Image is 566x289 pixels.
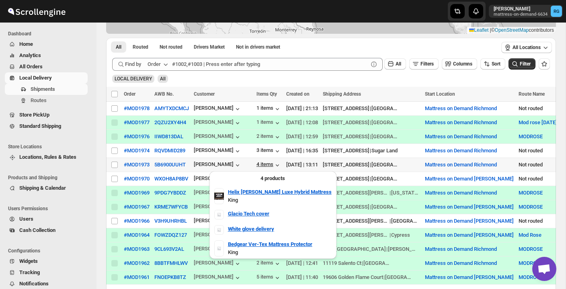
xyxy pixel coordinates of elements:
[124,105,150,111] button: #MOD1978
[8,143,91,150] span: Store Locations
[551,6,562,17] span: Ricky Gamino
[286,119,318,127] div: [DATE] | 12:08
[194,232,242,240] button: [PERSON_NAME]
[124,133,150,139] button: #MOD1976
[124,176,150,182] button: #MOD1970
[148,60,161,68] div: Order
[323,273,420,281] div: |
[194,105,242,113] button: [PERSON_NAME]
[160,76,166,82] span: All
[154,274,186,280] button: FNOEPKB8TZ
[189,41,230,53] button: Claimable
[467,27,556,34] div: © contributors
[5,152,88,163] button: Locations, Rules & Rates
[228,189,332,195] b: Helix [PERSON_NAME] Luxe Hybrid Mattress
[194,175,242,183] button: [PERSON_NAME]
[5,84,88,95] button: Shipments
[323,133,420,141] div: |
[519,217,557,225] div: Not routed
[111,41,126,53] button: All
[409,58,439,70] button: Filters
[256,161,281,169] button: 4 items
[5,50,88,61] button: Analytics
[228,241,312,247] b: Bedgear Ver-Tex Mattress Protector
[256,133,281,141] button: 2 items
[19,64,43,70] span: All Orders
[5,225,88,236] button: Cash Collection
[19,154,76,160] span: Locations, Rules & Rates
[116,44,121,50] span: All
[124,260,150,266] button: #MOD1962
[495,27,529,33] a: OpenStreetMap
[509,58,535,70] button: Filter
[371,105,400,113] div: [GEOGRAPHIC_DATA]
[256,119,281,127] button: 1 items
[425,119,497,125] button: Mattress on Demand Richmond
[323,217,420,225] div: |
[323,161,369,169] div: [STREET_ADDRESS]
[286,147,318,155] div: [DATE] | 16:35
[371,161,400,169] div: [GEOGRAPHIC_DATA]
[124,148,150,154] button: #MOD1974
[425,105,497,111] button: Mattress on Demand Richmond
[5,267,88,278] button: Tracking
[425,133,497,139] button: Mattress on Demand Richmond
[194,217,242,225] button: [PERSON_NAME]
[194,161,242,169] button: [PERSON_NAME]
[286,105,318,113] div: [DATE] | 21:13
[154,105,189,111] button: AMYTXDCMCJ
[228,196,332,204] p: King
[519,246,543,252] button: MODROSE
[323,189,420,197] div: |
[425,162,497,168] button: Mattress on Demand Richmond
[8,248,91,254] span: Configurations
[286,161,318,169] div: [DATE] | 13:11
[194,91,215,97] span: Customer
[6,1,67,21] img: ScrollEngine
[371,175,400,183] div: [GEOGRAPHIC_DATA]
[5,95,88,106] button: Routes
[323,259,361,267] div: 11119 Salento Ct
[494,12,548,17] p: mattress-on-demand-6634
[323,203,369,211] div: [STREET_ADDRESS]
[519,260,543,266] button: MODROSE
[194,260,242,268] button: [PERSON_NAME]
[124,232,150,238] button: #MOD1964
[154,260,188,266] button: 8BBTFMHLWV
[194,147,242,155] button: [PERSON_NAME]
[323,119,420,127] div: |
[124,190,150,196] button: #MOD1969
[154,232,187,238] button: FOWZDQZ127
[323,203,420,211] div: |
[19,227,55,233] span: Cash Collection
[124,274,150,280] button: #MOD1961
[194,203,242,211] div: [PERSON_NAME]
[323,245,386,253] div: 2011 [GEOGRAPHIC_DATA]
[371,147,398,155] div: Sugar Land
[143,58,174,71] button: Order
[228,188,332,196] a: Helix [PERSON_NAME] Luxe Hybrid Mattress
[323,105,420,113] div: |
[194,119,242,127] button: [PERSON_NAME]
[425,218,514,224] button: Mattress on Demand [PERSON_NAME]
[256,147,281,155] button: 3 items
[489,5,563,18] button: User menu
[363,259,392,267] div: [GEOGRAPHIC_DATA]
[194,44,225,50] span: Drivers Market
[323,133,369,141] div: [STREET_ADDRESS]
[396,61,401,67] span: All
[160,44,183,50] span: Not routed
[228,248,332,256] p: King
[442,58,477,70] button: Columns
[228,211,269,217] b: Glacio Tech cover
[124,119,150,125] button: #MOD1977
[124,218,150,224] div: #MOD1966
[5,39,88,50] button: Home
